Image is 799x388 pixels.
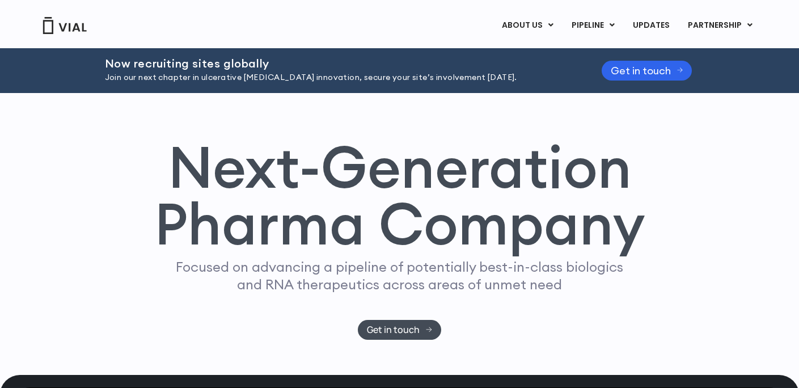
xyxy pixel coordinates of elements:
[624,16,678,35] a: UPDATES
[154,138,645,253] h1: Next-Generation Pharma Company
[171,258,628,293] p: Focused on advancing a pipeline of potentially best-in-class biologics and RNA therapeutics acros...
[358,320,441,340] a: Get in touch
[563,16,623,35] a: PIPELINEMenu Toggle
[679,16,762,35] a: PARTNERSHIPMenu Toggle
[105,57,573,70] h2: Now recruiting sites globally
[493,16,562,35] a: ABOUT USMenu Toggle
[105,71,573,84] p: Join our next chapter in ulcerative [MEDICAL_DATA] innovation, secure your site’s involvement [DA...
[367,326,420,334] span: Get in touch
[611,66,671,75] span: Get in touch
[42,17,87,34] img: Vial Logo
[602,61,692,81] a: Get in touch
